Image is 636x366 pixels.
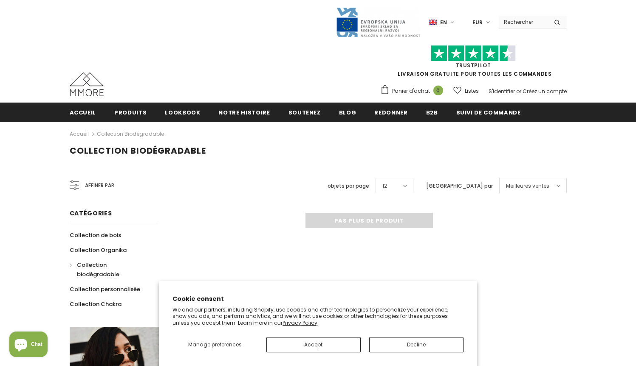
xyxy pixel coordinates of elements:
[77,261,119,278] span: Collection biodégradable
[456,62,491,69] a: TrustPilot
[431,45,516,62] img: Faites confiance aux étoiles pilotes
[218,103,270,122] a: Notre histoire
[70,300,122,308] span: Collection Chakra
[165,109,200,117] span: Lookbook
[489,88,515,95] a: S'identifier
[456,103,521,122] a: Suivi de commande
[426,182,493,190] label: [GEOGRAPHIC_DATA] par
[288,103,321,122] a: soutenez
[85,181,114,190] span: Affiner par
[283,319,317,326] a: Privacy Policy
[380,49,567,77] span: LIVRAISON GRATUITE POUR TOUTES LES COMMANDES
[288,109,321,117] span: soutenez
[516,88,521,95] span: or
[465,87,479,95] span: Listes
[188,341,242,348] span: Manage preferences
[380,85,447,97] a: Panier d'achat 0
[456,109,521,117] span: Suivi de commande
[172,337,257,352] button: Manage preferences
[382,182,387,190] span: 12
[440,18,447,27] span: en
[433,86,443,95] span: 0
[70,285,140,293] span: Collection personnalisée
[70,231,121,239] span: Collection de bois
[392,87,430,95] span: Panier d'achat
[426,109,438,117] span: B2B
[426,103,438,122] a: B2B
[172,295,464,303] h2: Cookie consent
[70,209,112,217] span: Catégories
[70,145,206,157] span: Collection biodégradable
[70,246,127,254] span: Collection Organika
[369,337,464,352] button: Decline
[336,7,421,38] img: Javni Razpis
[114,109,147,117] span: Produits
[70,109,96,117] span: Accueil
[114,103,147,122] a: Produits
[339,109,356,117] span: Blog
[523,88,567,95] a: Créez un compte
[328,182,369,190] label: objets par page
[7,332,50,359] inbox-online-store-chat: Shopify online store chat
[70,228,121,243] a: Collection de bois
[374,109,407,117] span: Redonner
[70,243,127,257] a: Collection Organika
[506,182,549,190] span: Meilleures ventes
[70,297,122,312] a: Collection Chakra
[70,282,140,297] a: Collection personnalisée
[70,72,104,96] img: Cas MMORE
[165,103,200,122] a: Lookbook
[218,109,270,117] span: Notre histoire
[70,103,96,122] a: Accueil
[70,257,150,282] a: Collection biodégradable
[336,18,421,26] a: Javni Razpis
[472,18,483,27] span: EUR
[70,129,89,139] a: Accueil
[429,19,437,26] img: i-lang-1.png
[97,130,164,137] a: Collection biodégradable
[266,337,361,352] button: Accept
[499,16,548,28] input: Search Site
[374,103,407,122] a: Redonner
[339,103,356,122] a: Blog
[453,83,479,98] a: Listes
[172,306,464,326] p: We and our partners, including Shopify, use cookies and other technologies to personalize your ex...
